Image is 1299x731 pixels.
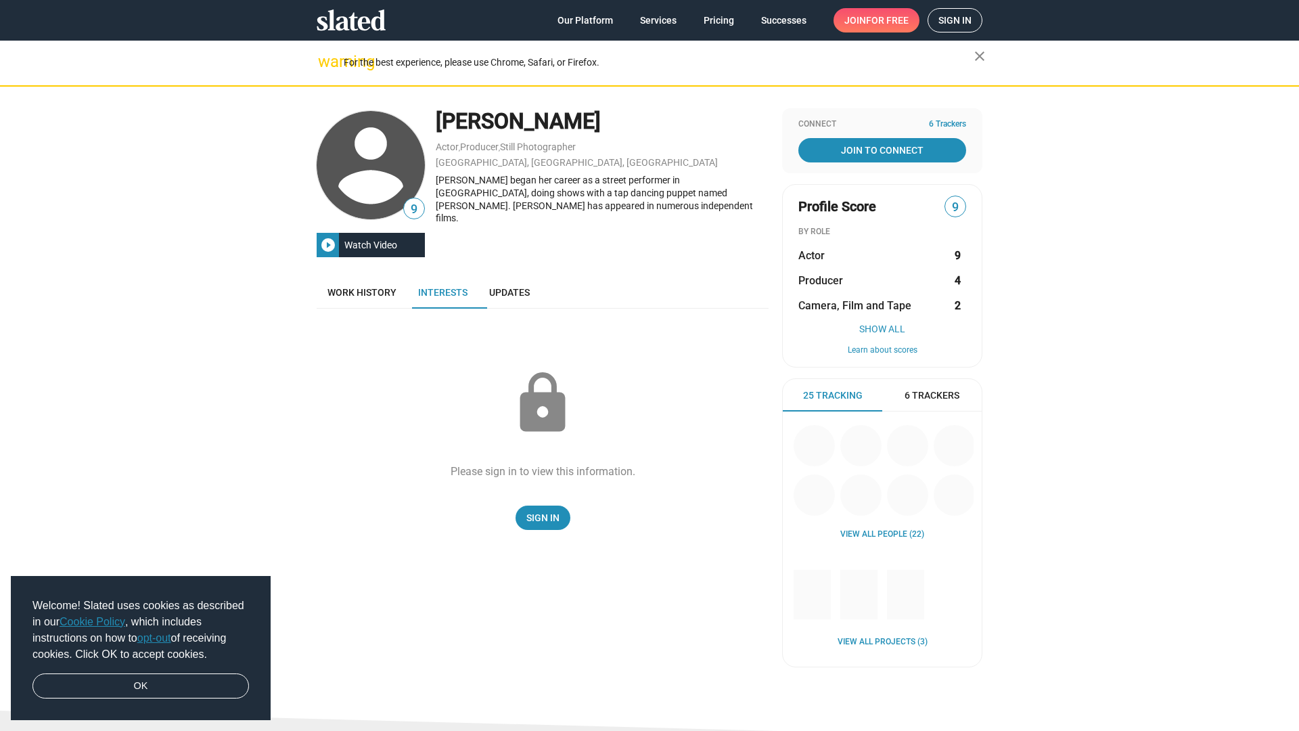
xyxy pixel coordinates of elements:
[557,8,613,32] span: Our Platform
[436,141,459,152] a: Actor
[436,157,718,168] a: [GEOGRAPHIC_DATA], [GEOGRAPHIC_DATA], [GEOGRAPHIC_DATA]
[761,8,806,32] span: Successes
[955,273,961,288] strong: 4
[972,48,988,64] mat-icon: close
[404,200,424,219] span: 9
[489,287,530,298] span: Updates
[478,276,541,309] a: Updates
[798,227,966,238] div: BY ROLE
[500,141,576,152] a: Still Photographer
[629,8,687,32] a: Services
[844,8,909,32] span: Join
[516,506,570,530] a: Sign In
[928,8,982,32] a: Sign in
[798,119,966,130] div: Connect
[344,53,974,72] div: For the best experience, please use Chrome, Safari, or Firefox.
[840,529,924,540] a: View all People (22)
[803,389,863,402] span: 25 Tracking
[905,389,959,402] span: 6 Trackers
[318,53,334,70] mat-icon: warning
[60,616,125,627] a: Cookie Policy
[955,298,961,313] strong: 2
[317,276,407,309] a: Work history
[750,8,817,32] a: Successes
[801,138,963,162] span: Join To Connect
[32,673,249,699] a: dismiss cookie message
[327,287,396,298] span: Work history
[407,276,478,309] a: Interests
[798,273,843,288] span: Producer
[693,8,745,32] a: Pricing
[451,464,635,479] div: Please sign in to view this information.
[460,141,499,152] a: Producer
[798,324,966,334] button: Show All
[929,119,966,130] span: 6 Trackers
[526,506,560,530] span: Sign In
[137,632,171,644] a: opt-out
[834,8,919,32] a: Joinfor free
[320,237,336,253] mat-icon: play_circle_filled
[317,233,425,257] button: Watch Video
[798,138,966,162] a: Join To Connect
[955,248,961,263] strong: 9
[798,248,825,263] span: Actor
[798,198,876,216] span: Profile Score
[938,9,972,32] span: Sign in
[945,198,965,217] span: 9
[798,345,966,356] button: Learn about scores
[32,598,249,663] span: Welcome! Slated uses cookies as described in our , which includes instructions on how to of recei...
[339,233,403,257] div: Watch Video
[418,287,468,298] span: Interests
[509,370,576,437] mat-icon: lock
[798,298,911,313] span: Camera, Film and Tape
[11,576,271,721] div: cookieconsent
[640,8,677,32] span: Services
[459,144,460,152] span: ,
[547,8,624,32] a: Our Platform
[436,174,769,224] div: [PERSON_NAME] began her career as a street performer in [GEOGRAPHIC_DATA], doing shows with a tap...
[704,8,734,32] span: Pricing
[499,144,500,152] span: ,
[436,107,769,136] div: [PERSON_NAME]
[838,637,928,648] a: View all Projects (3)
[866,8,909,32] span: for free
